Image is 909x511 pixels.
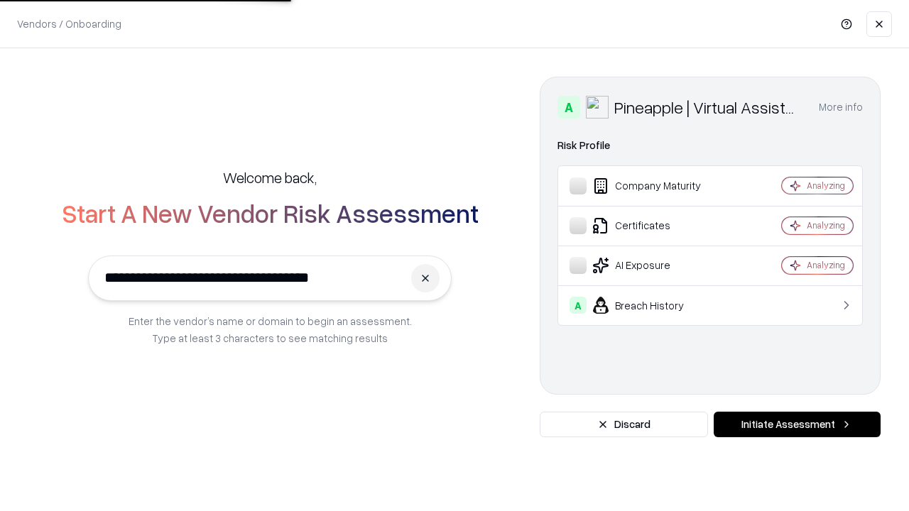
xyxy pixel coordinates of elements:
[570,297,587,314] div: A
[614,96,802,119] div: Pineapple | Virtual Assistant Agency
[807,219,845,231] div: Analyzing
[223,167,317,187] h5: Welcome back,
[570,177,739,194] div: Company Maturity
[17,16,121,31] p: Vendors / Onboarding
[570,257,739,274] div: AI Exposure
[714,412,881,437] button: Initiate Assessment
[807,259,845,271] div: Analyzing
[129,312,412,346] p: Enter the vendor’s name or domain to begin an assessment. Type at least 3 characters to see match...
[557,137,863,154] div: Risk Profile
[540,412,708,437] button: Discard
[570,217,739,234] div: Certificates
[586,96,609,119] img: Pineapple | Virtual Assistant Agency
[62,199,479,227] h2: Start A New Vendor Risk Assessment
[807,180,845,192] div: Analyzing
[570,297,739,314] div: Breach History
[557,96,580,119] div: A
[819,94,863,120] button: More info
